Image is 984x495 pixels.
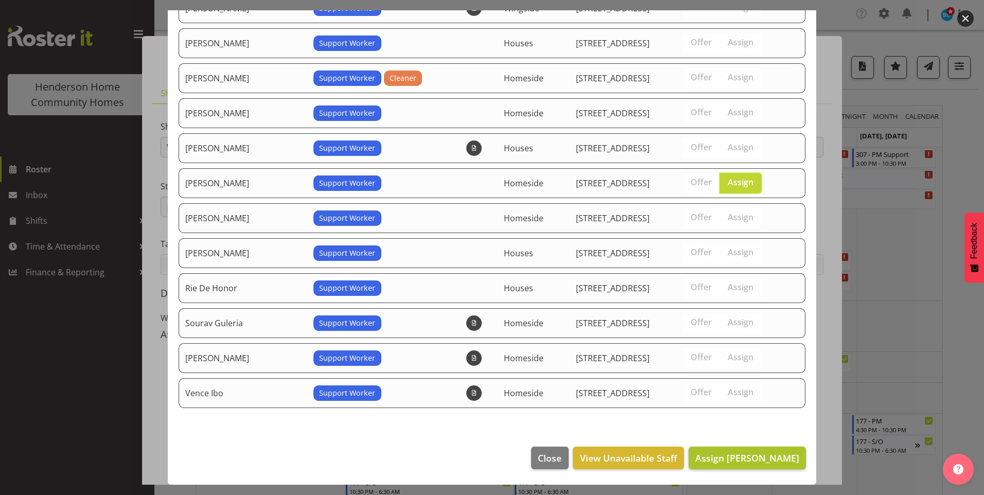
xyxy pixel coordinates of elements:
[319,178,375,189] span: Support Worker
[728,317,753,327] span: Assign
[504,38,533,49] span: Houses
[179,98,307,128] td: [PERSON_NAME]
[576,73,649,84] span: [STREET_ADDRESS]
[728,142,753,152] span: Assign
[319,143,375,154] span: Support Worker
[728,37,753,47] span: Assign
[691,142,712,152] span: Offer
[576,38,649,49] span: [STREET_ADDRESS]
[728,387,753,397] span: Assign
[728,2,753,12] span: Assign
[953,464,963,474] img: help-xxl-2.png
[695,452,799,464] span: Assign [PERSON_NAME]
[970,223,979,259] span: Feedback
[319,38,375,49] span: Support Worker
[580,451,677,465] span: View Unavailable Staff
[691,2,712,12] span: Offer
[504,352,543,364] span: Homeside
[691,317,712,327] span: Offer
[319,213,375,224] span: Support Worker
[576,317,649,329] span: [STREET_ADDRESS]
[691,72,712,82] span: Offer
[179,378,307,408] td: Vence Ibo
[576,3,649,14] span: [STREET_ADDRESS]
[531,447,568,469] button: Close
[319,317,375,329] span: Support Worker
[728,282,753,292] span: Assign
[179,133,307,163] td: [PERSON_NAME]
[728,212,753,222] span: Assign
[179,273,307,303] td: Rie De Honor
[390,73,416,84] span: Cleaner
[504,247,533,259] span: Houses
[179,308,307,338] td: Sourav Guleria
[576,352,649,364] span: [STREET_ADDRESS]
[179,63,307,93] td: [PERSON_NAME]
[576,108,649,119] span: [STREET_ADDRESS]
[576,213,649,224] span: [STREET_ADDRESS]
[691,352,712,362] span: Offer
[691,37,712,47] span: Offer
[689,447,806,469] button: Assign [PERSON_NAME]
[504,178,543,189] span: Homeside
[576,387,649,399] span: [STREET_ADDRESS]
[179,168,307,198] td: [PERSON_NAME]
[319,352,375,364] span: Support Worker
[728,107,753,117] span: Assign
[691,107,712,117] span: Offer
[576,178,649,189] span: [STREET_ADDRESS]
[319,73,375,84] span: Support Worker
[573,447,683,469] button: View Unavailable Staff
[728,352,753,362] span: Assign
[179,28,307,58] td: [PERSON_NAME]
[504,3,539,14] span: Wingside
[179,343,307,373] td: [PERSON_NAME]
[504,143,533,154] span: Houses
[691,212,712,222] span: Offer
[538,451,561,465] span: Close
[691,282,712,292] span: Offer
[964,213,984,282] button: Feedback - Show survey
[319,108,375,119] span: Support Worker
[728,72,753,82] span: Assign
[691,247,712,257] span: Offer
[504,387,543,399] span: Homeside
[504,282,533,294] span: Houses
[728,247,753,257] span: Assign
[179,238,307,268] td: [PERSON_NAME]
[576,247,649,259] span: [STREET_ADDRESS]
[179,203,307,233] td: [PERSON_NAME]
[576,282,649,294] span: [STREET_ADDRESS]
[319,387,375,399] span: Support Worker
[504,317,543,329] span: Homeside
[728,177,753,187] span: Assign
[319,282,375,294] span: Support Worker
[576,143,649,154] span: [STREET_ADDRESS]
[504,213,543,224] span: Homeside
[504,73,543,84] span: Homeside
[691,177,712,187] span: Offer
[319,247,375,259] span: Support Worker
[691,387,712,397] span: Offer
[504,108,543,119] span: Homeside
